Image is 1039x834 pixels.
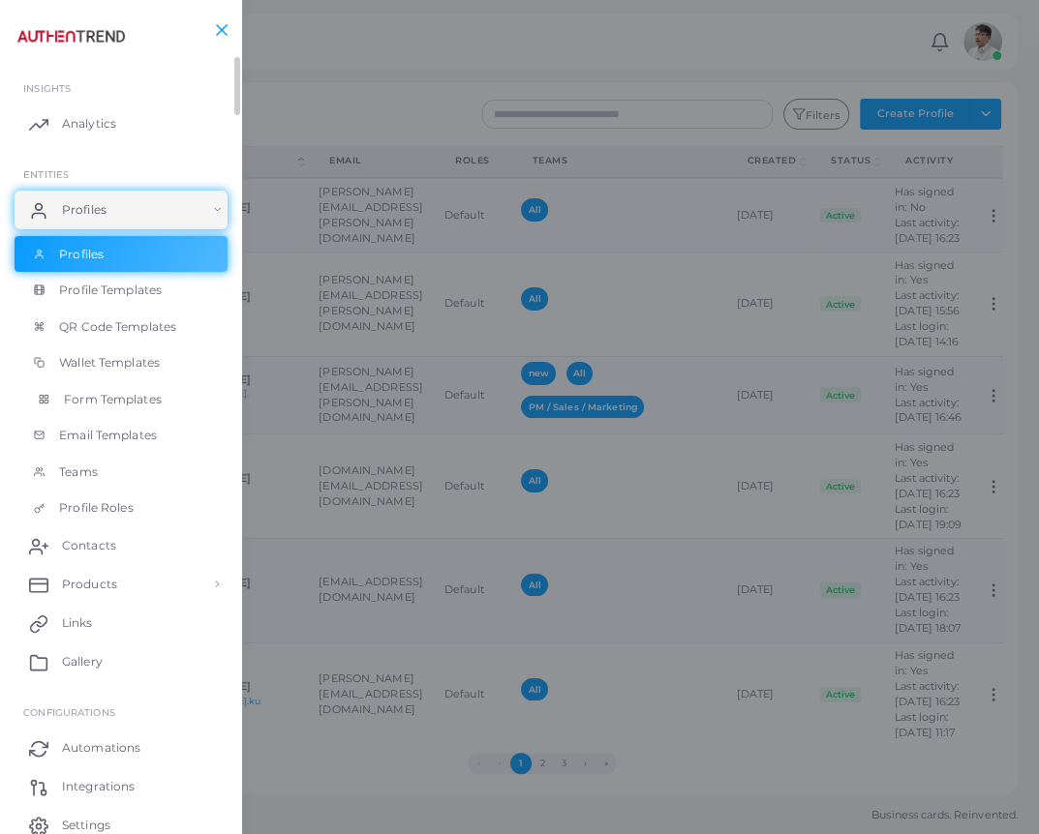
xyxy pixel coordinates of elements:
span: Profiles [59,246,104,263]
a: Analytics [15,104,228,143]
span: INSIGHTS [23,82,71,94]
span: Links [62,614,93,632]
a: Profile Templates [15,272,228,309]
a: Profile Roles [15,490,228,526]
a: Teams [15,454,228,491]
a: Products [15,565,228,604]
a: Wallet Templates [15,344,228,381]
span: Configurations [23,706,115,718]
a: Profiles [15,191,228,229]
span: Profile Templates [59,282,162,299]
span: Integrations [62,778,135,795]
a: Form Templates [15,381,228,418]
span: Automations [62,739,140,757]
a: Integrations [15,767,228,806]
span: ENTITIES [23,168,69,180]
img: logo [17,18,125,54]
a: Links [15,604,228,642]
span: Settings [62,817,110,834]
a: Automations [15,729,228,767]
span: Teams [59,463,98,481]
span: Gallery [62,653,103,670]
span: Products [62,576,117,593]
span: Wallet Templates [59,354,160,372]
span: Email Templates [59,427,157,444]
a: QR Code Templates [15,309,228,345]
span: Form Templates [64,391,162,408]
span: Analytics [62,115,116,133]
span: Profiles [62,201,107,219]
span: QR Code Templates [59,318,176,336]
a: Contacts [15,526,228,565]
a: Profiles [15,236,228,273]
span: Profile Roles [59,499,133,517]
span: Contacts [62,537,116,554]
a: Gallery [15,642,228,681]
a: Email Templates [15,417,228,454]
